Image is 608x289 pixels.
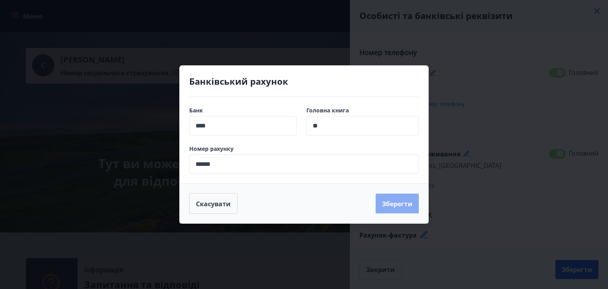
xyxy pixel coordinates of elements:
[196,200,231,208] font: Скасувати
[306,106,349,114] font: Головна книга
[189,75,288,87] font: Банківський рахунок
[376,194,419,213] button: Зберегти
[382,200,412,208] font: Зберегти
[189,145,234,152] font: Номер рахунку
[189,193,237,214] button: Скасувати
[189,106,203,114] font: Банк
